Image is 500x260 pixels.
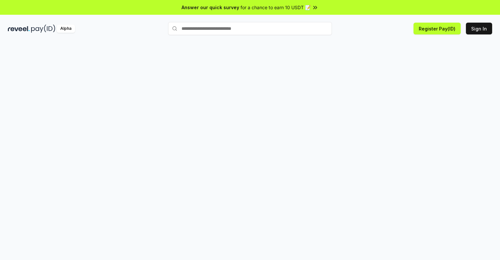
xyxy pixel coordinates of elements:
[413,23,461,34] button: Register Pay(ID)
[466,23,492,34] button: Sign In
[57,25,75,33] div: Alpha
[240,4,311,11] span: for a chance to earn 10 USDT 📝
[31,25,55,33] img: pay_id
[8,25,30,33] img: reveel_dark
[182,4,239,11] span: Answer our quick survey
